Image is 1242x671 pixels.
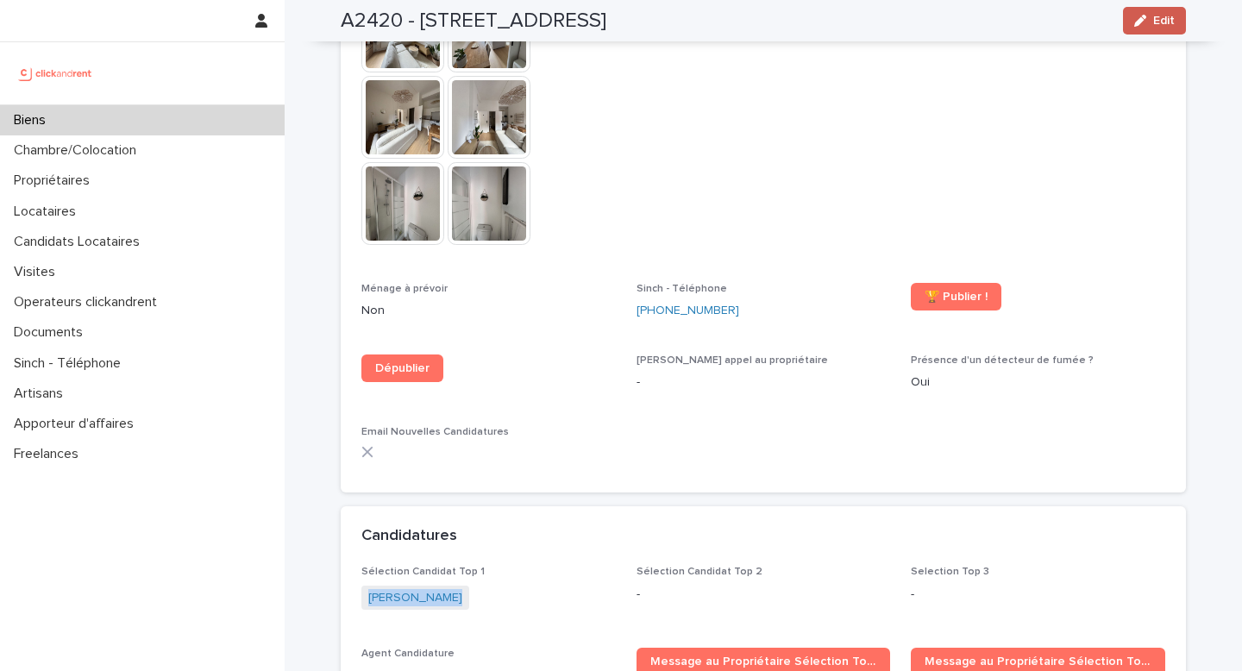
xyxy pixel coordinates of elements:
span: Sinch - Téléphone [637,284,727,294]
span: Selection Top 3 [911,567,989,577]
ringoverc2c-84e06f14122c: Call with Ringover [637,304,739,317]
h2: Candidatures [361,527,457,546]
p: Freelances [7,446,92,462]
span: Message au Propriétaire Sélection Top 2 [925,655,1151,668]
p: Operateurs clickandrent [7,294,171,310]
button: Edit [1123,7,1186,34]
p: Documents [7,324,97,341]
p: Propriétaires [7,172,103,189]
ringoverc2c-number-84e06f14122c: [PHONE_NUMBER] [637,304,739,317]
span: [PERSON_NAME] appel au propriétaire [637,355,828,366]
a: [PERSON_NAME] [368,589,462,607]
p: Oui [911,373,1165,392]
span: Edit [1153,15,1175,27]
p: - [637,586,891,604]
span: Message au Propriétaire Sélection Top 1 [650,655,877,668]
p: Candidats Locataires [7,234,154,250]
span: Sélection Candidat Top 1 [361,567,485,577]
span: Email Nouvelles Candidatures [361,427,509,437]
p: Visites [7,264,69,280]
span: Ménage à prévoir [361,284,448,294]
span: 🏆 Publier ! [925,291,988,303]
h2: A2420 - [STREET_ADDRESS] [341,9,606,34]
span: Agent Candidature [361,649,455,659]
p: - [911,586,1165,604]
span: Présence d'un détecteur de fumée ? [911,355,1094,366]
p: Biens [7,112,60,129]
p: Artisans [7,386,77,402]
p: Sinch - Téléphone [7,355,135,372]
a: 🏆 Publier ! [911,283,1001,310]
span: Dépublier [375,362,430,374]
p: - [637,373,891,392]
span: Sélection Candidat Top 2 [637,567,762,577]
img: UCB0brd3T0yccxBKYDjQ [14,56,97,91]
p: Non [361,302,616,320]
a: Dépublier [361,354,443,382]
p: Chambre/Colocation [7,142,150,159]
p: Apporteur d'affaires [7,416,147,432]
p: Locataires [7,204,90,220]
a: [PHONE_NUMBER] [637,302,739,320]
